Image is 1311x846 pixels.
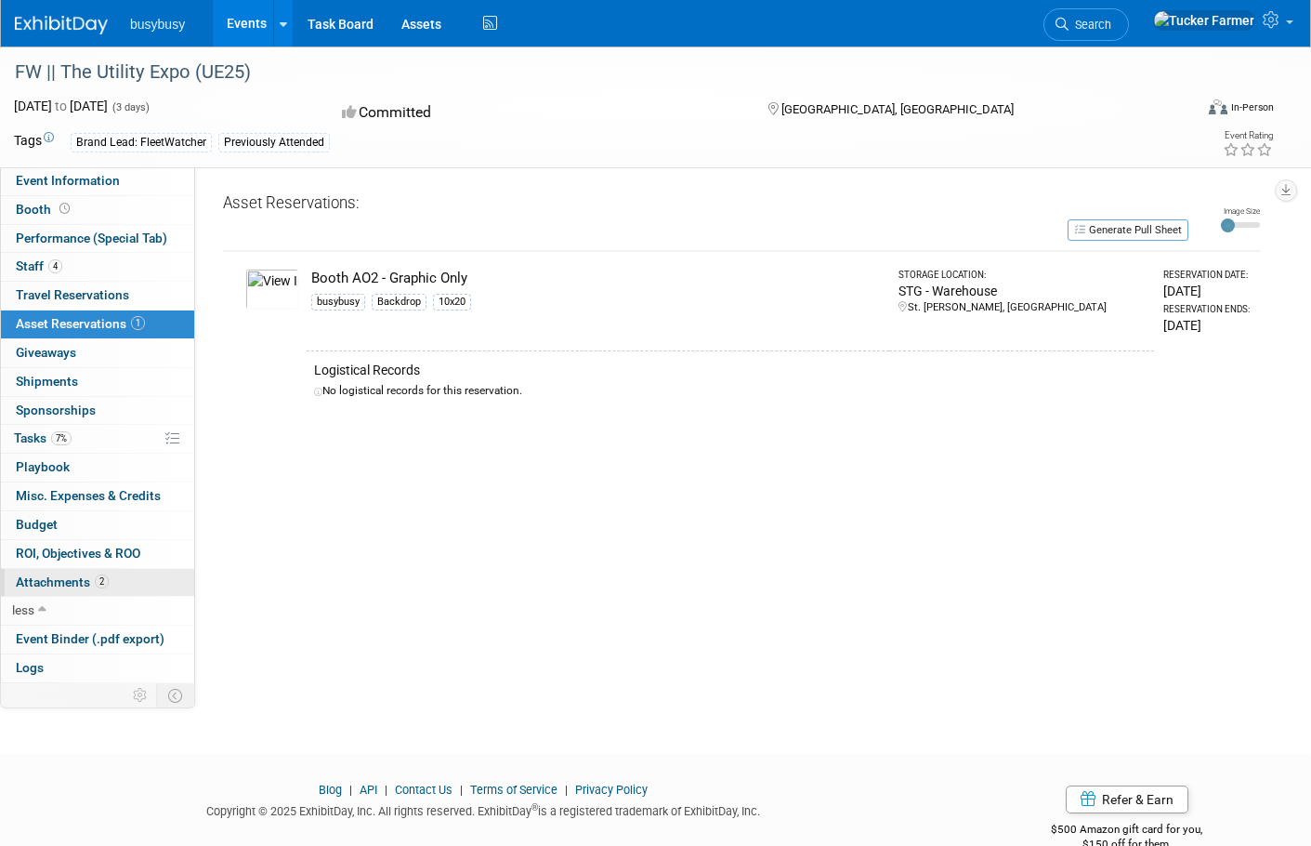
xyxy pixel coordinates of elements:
[433,294,471,311] div: 10x20
[898,269,1147,282] div: Storage Location:
[336,97,738,129] div: Committed
[575,783,648,797] a: Privacy Policy
[1,253,194,281] a: Staff4
[71,133,212,152] div: Brand Lead: FleetWatcher
[1163,282,1252,300] div: [DATE]
[16,575,109,589] span: Attachments
[360,783,377,797] a: API
[1,339,194,367] a: Giveaways
[1043,8,1129,41] a: Search
[1087,97,1274,125] div: Event Format
[16,345,76,360] span: Giveaways
[314,361,1147,379] div: Logistical Records
[1,626,194,654] a: Event Binder (.pdf export)
[16,316,145,331] span: Asset Reservations
[1,167,194,195] a: Event Information
[1,511,194,539] a: Budget
[345,783,357,797] span: |
[14,99,108,113] span: [DATE] [DATE]
[311,269,882,288] div: Booth AO2 - Graphic Only
[1223,131,1273,140] div: Event Rating
[470,783,557,797] a: Terms of Service
[319,783,342,797] a: Blog
[1,569,194,597] a: Attachments2
[245,269,299,310] img: View Images
[1,225,194,253] a: Performance (Special Tab)
[16,517,58,532] span: Budget
[1230,100,1274,114] div: In-Person
[372,294,426,311] div: Backdrop
[1,454,194,482] a: Playbook
[1,368,194,396] a: Shipments
[1,196,194,224] a: Booth
[1068,18,1111,32] span: Search
[380,783,392,797] span: |
[16,660,44,675] span: Logs
[781,102,1014,116] span: [GEOGRAPHIC_DATA], [GEOGRAPHIC_DATA]
[455,783,467,797] span: |
[16,631,164,646] span: Event Binder (.pdf export)
[1163,316,1252,335] div: [DATE]
[12,602,34,617] span: less
[125,683,157,707] td: Personalize Event Tab Strip
[311,294,365,311] div: busybusy
[1,282,194,310] a: Travel Reservations
[16,546,140,561] span: ROI, Objectives & ROO
[1153,10,1255,31] img: Tucker Farmer
[1,482,194,510] a: Misc. Expenses & Credits
[223,192,1179,218] div: Asset Reservations:
[1,425,194,453] a: Tasks7%
[531,802,538,813] sup: ®
[14,131,54,152] td: Tags
[56,202,73,216] span: Booth not reserved yet
[1,654,194,682] a: Logs
[14,799,952,820] div: Copyright © 2025 ExhibitDay, Inc. All rights reserved. ExhibitDay is a registered trademark of Ex...
[1,540,194,568] a: ROI, Objectives & ROO
[1209,99,1227,114] img: Format-Inperson.png
[218,133,330,152] div: Previously Attended
[51,431,72,445] span: 7%
[1068,219,1188,241] button: Generate Pull Sheet
[48,259,62,273] span: 4
[560,783,572,797] span: |
[16,459,70,474] span: Playbook
[395,783,452,797] a: Contact Us
[314,383,1147,399] div: No logistical records for this reservation.
[1,397,194,425] a: Sponsorships
[14,430,72,445] span: Tasks
[16,231,167,245] span: Performance (Special Tab)
[52,99,70,113] span: to
[16,202,73,217] span: Booth
[16,403,96,417] span: Sponsorships
[111,101,150,113] span: (3 days)
[16,488,161,503] span: Misc. Expenses & Credits
[130,17,185,32] span: busybusy
[131,316,145,330] span: 1
[16,287,129,302] span: Travel Reservations
[15,16,108,34] img: ExhibitDay
[157,683,195,707] td: Toggle Event Tabs
[1163,303,1252,316] div: Reservation Ends:
[16,173,120,188] span: Event Information
[898,282,1147,300] div: STG - Warehouse
[16,374,78,389] span: Shipments
[16,258,62,273] span: Staff
[1,311,194,338] a: Asset Reservations1
[95,575,109,588] span: 2
[8,56,1167,89] div: FW || The Utility Expo (UE25)
[898,300,1147,315] div: St. [PERSON_NAME], [GEOGRAPHIC_DATA]
[1163,269,1252,282] div: Reservation Date:
[1,597,194,625] a: less
[1066,786,1188,813] a: Refer & Earn
[1221,205,1260,217] div: Image Size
